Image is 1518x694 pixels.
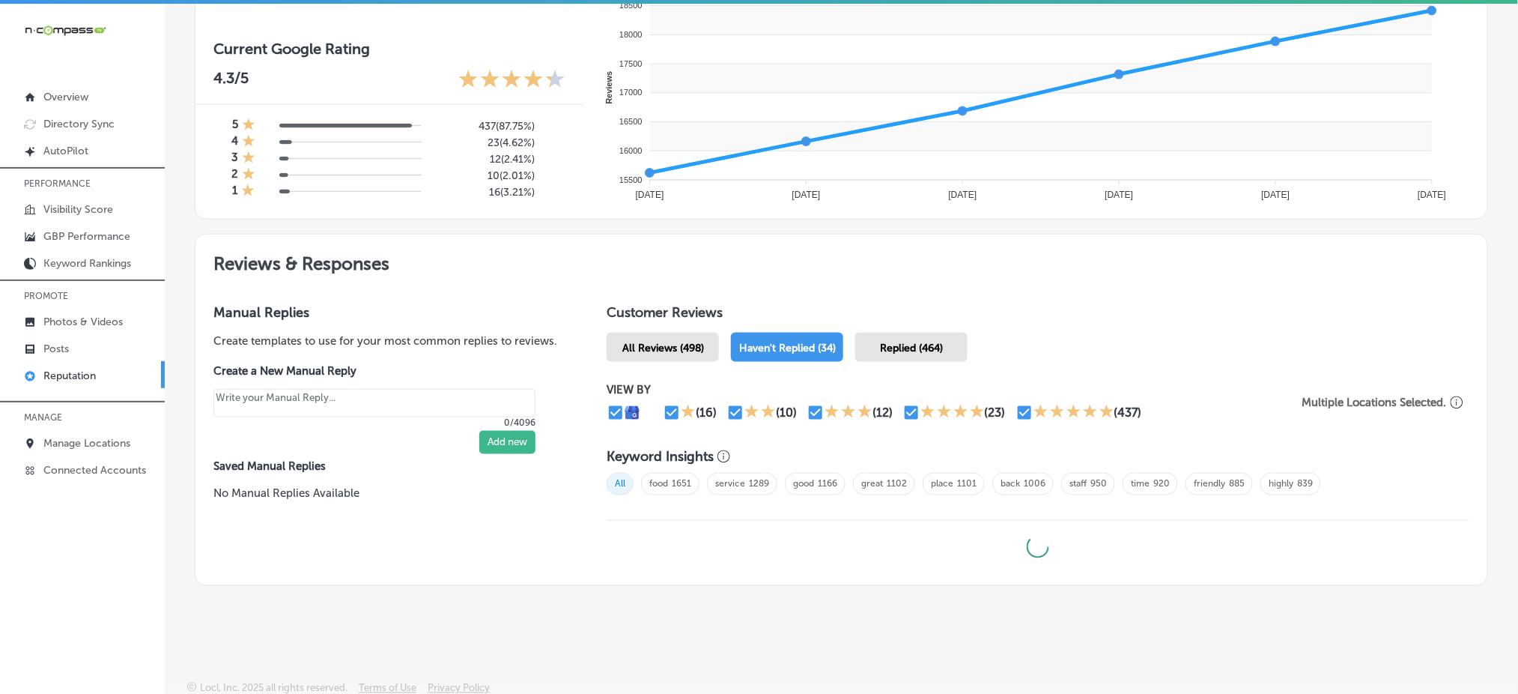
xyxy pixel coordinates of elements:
a: 1289 [749,479,769,489]
div: (12) [872,405,893,420]
p: Locl, Inc. 2025 all rights reserved. [200,683,347,694]
div: 1 Star [242,167,255,184]
h5: 12 ( 2.41% ) [434,153,535,166]
textarea: Create your Quick Reply [213,389,535,417]
tspan: 16000 [619,146,643,155]
h5: 437 ( 87.75% ) [434,120,535,133]
h4: 5 [232,118,238,134]
h3: Current Google Rating [213,40,565,58]
p: Reputation [43,369,96,382]
div: 3 Stars [825,404,872,422]
tspan: [DATE] [1418,190,1446,200]
a: back [1001,479,1020,489]
div: 1 Star [242,134,255,151]
a: food [649,479,668,489]
div: (437) [1114,405,1142,420]
tspan: [DATE] [792,190,820,200]
p: Connected Accounts [43,464,146,477]
a: time [1131,479,1150,489]
a: 1006 [1024,479,1045,489]
h1: Customer Reviews [607,304,1469,327]
h5: 10 ( 2.01% ) [434,169,535,182]
a: staff [1069,479,1087,489]
div: (10) [776,405,797,420]
tspan: [DATE] [948,190,977,200]
span: Replied (464) [880,342,943,354]
p: No Manual Replies Available [213,486,559,502]
h3: Manual Replies [213,304,559,321]
p: Visibility Score [43,203,113,216]
p: Create templates to use for your most common replies to reviews. [213,333,559,349]
div: 1 Star [242,118,255,134]
p: 0/4096 [213,417,535,428]
label: Saved Manual Replies [213,460,559,474]
tspan: 18000 [619,30,643,39]
a: 1166 [818,479,837,489]
tspan: 15500 [619,175,643,184]
a: 1102 [887,479,907,489]
tspan: 17000 [619,88,643,97]
tspan: [DATE] [1105,190,1133,200]
p: Multiple Locations Selected. [1302,396,1447,409]
a: 920 [1153,479,1170,489]
a: 885 [1229,479,1245,489]
h4: 3 [231,151,238,167]
div: 1 Star [241,184,255,200]
div: 2 Stars [744,404,776,422]
p: Posts [43,343,69,355]
a: friendly [1194,479,1225,489]
h4: 4 [231,134,238,151]
div: 4 Stars [920,404,985,422]
a: 1651 [672,479,691,489]
label: Create a New Manual Reply [213,364,535,378]
a: 1101 [957,479,977,489]
a: place [931,479,953,489]
a: 839 [1297,479,1313,489]
tspan: 17500 [619,59,643,68]
tspan: 18500 [619,1,643,10]
p: Directory Sync [43,118,115,130]
p: GBP Performance [43,230,130,243]
a: service [715,479,745,489]
span: All [607,473,634,495]
span: All Reviews (498) [622,342,704,354]
p: Photos & Videos [43,316,123,328]
h3: Keyword Insights [607,449,714,465]
h2: Reviews & Responses [195,235,1487,286]
text: Reviews [604,71,613,104]
tspan: [DATE] [1261,190,1290,200]
div: 1 Star [681,404,696,422]
h4: 1 [232,184,237,200]
h5: 23 ( 4.62% ) [434,136,535,149]
div: 4.3 Stars [458,69,565,92]
div: 5 Stars [1033,404,1114,422]
p: AutoPilot [43,145,88,157]
div: (16) [696,405,717,420]
span: Haven't Replied (34) [739,342,836,354]
p: 4.3 /5 [213,69,249,92]
a: good [793,479,814,489]
button: Add new [479,431,535,454]
a: great [861,479,883,489]
div: (23) [985,405,1006,420]
a: highly [1269,479,1293,489]
tspan: 16500 [619,118,643,127]
a: 950 [1090,479,1107,489]
tspan: [DATE] [635,190,664,200]
p: Manage Locations [43,437,130,450]
h5: 16 ( 3.21% ) [434,186,535,199]
p: Overview [43,91,88,103]
p: Keyword Rankings [43,257,131,270]
div: 1 Star [242,151,255,167]
h4: 2 [231,167,238,184]
img: 660ab0bf-5cc7-4cb8-ba1c-48b5ae0f18e60NCTV_CLogo_TV_Black_-500x88.png [24,23,106,37]
p: VIEW BY [607,383,1296,396]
